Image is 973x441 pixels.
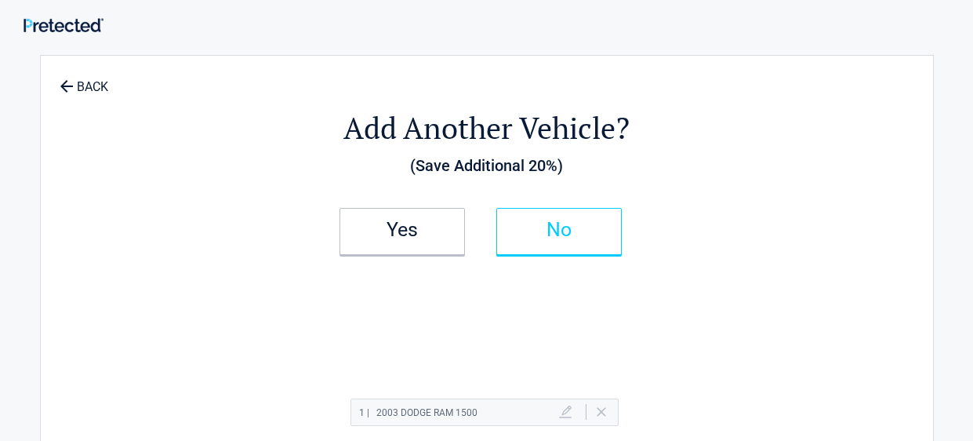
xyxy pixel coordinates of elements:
h2: Yes [356,224,448,235]
h2: No [513,224,605,235]
a: BACK [56,66,111,93]
h3: (Save Additional 20%) [127,152,847,179]
a: Delete [597,407,606,417]
span: 1 | [359,407,369,418]
h2: 2003 Dodge RAM 1500 [359,403,477,423]
h2: Add Another Vehicle? [127,108,847,148]
img: Main Logo [24,18,103,33]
